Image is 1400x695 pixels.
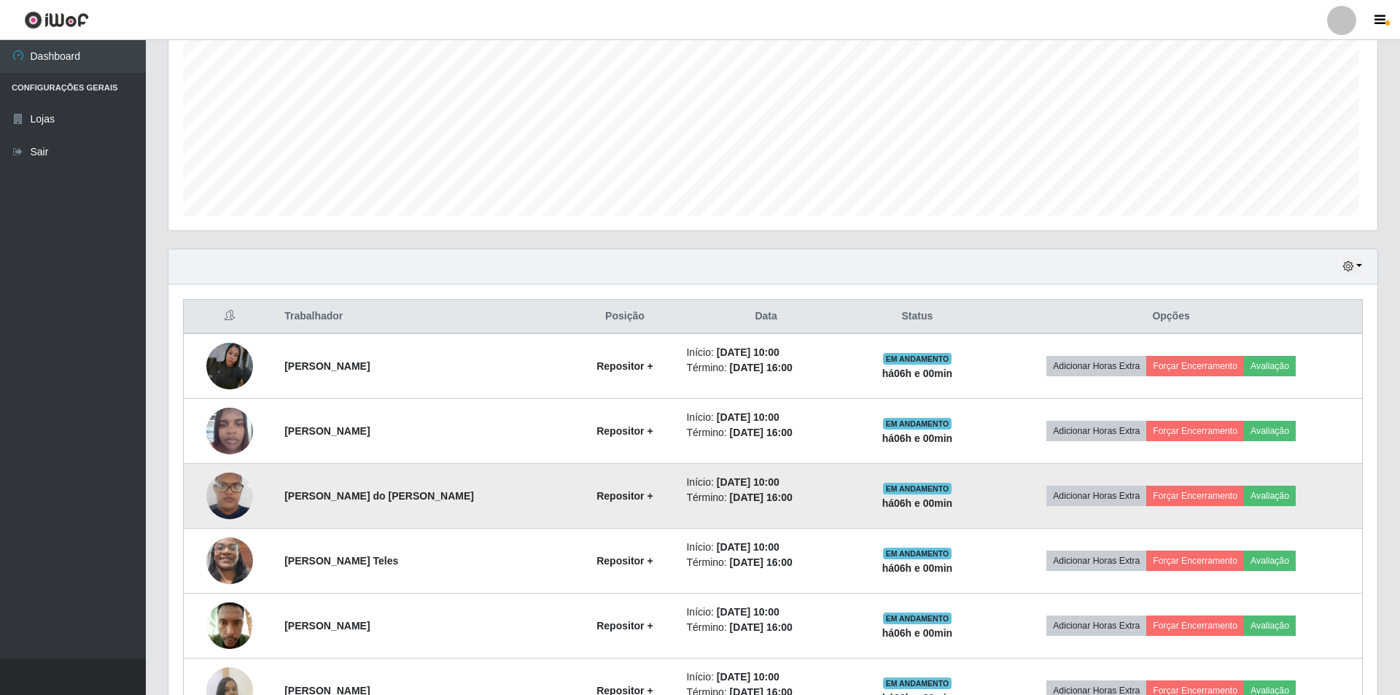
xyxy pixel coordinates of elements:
[686,620,845,635] li: Término:
[882,497,953,509] strong: há 06 h e 00 min
[1046,486,1146,506] button: Adicionar Horas Extra
[284,360,370,372] strong: [PERSON_NAME]
[596,490,653,502] strong: Repositor +
[717,671,779,683] time: [DATE] 10:00
[206,510,253,611] img: 1755787551516.jpeg
[686,475,845,490] li: Início:
[980,300,1362,334] th: Opções
[882,562,953,574] strong: há 06 h e 00 min
[686,360,845,376] li: Término:
[206,454,253,537] img: 1750291680875.jpeg
[284,490,474,502] strong: [PERSON_NAME] do [PERSON_NAME]
[882,627,953,639] strong: há 06 h e 00 min
[24,11,89,29] img: CoreUI Logo
[730,362,793,373] time: [DATE] 16:00
[883,418,952,430] span: EM ANDAMENTO
[717,411,779,423] time: [DATE] 10:00
[730,556,793,568] time: [DATE] 16:00
[1244,551,1296,571] button: Avaliação
[883,353,952,365] span: EM ANDAMENTO
[1046,356,1146,376] button: Adicionar Horas Extra
[276,300,572,334] th: Trabalhador
[596,555,653,567] strong: Repositor +
[717,541,779,553] time: [DATE] 10:00
[686,669,845,685] li: Início:
[677,300,854,334] th: Data
[596,425,653,437] strong: Repositor +
[1046,551,1146,571] button: Adicionar Horas Extra
[730,492,793,503] time: [DATE] 16:00
[284,620,370,632] strong: [PERSON_NAME]
[1244,486,1296,506] button: Avaliação
[717,606,779,618] time: [DATE] 10:00
[883,677,952,689] span: EM ANDAMENTO
[596,360,653,372] strong: Repositor +
[717,476,779,488] time: [DATE] 10:00
[686,555,845,570] li: Término:
[686,490,845,505] li: Término:
[206,343,253,389] img: 1748953522283.jpeg
[596,620,653,632] strong: Repositor +
[1146,421,1244,441] button: Forçar Encerramento
[883,483,952,494] span: EM ANDAMENTO
[686,540,845,555] li: Início:
[1244,421,1296,441] button: Avaliação
[1146,551,1244,571] button: Forçar Encerramento
[730,621,793,633] time: [DATE] 16:00
[1146,356,1244,376] button: Forçar Encerramento
[883,613,952,624] span: EM ANDAMENTO
[855,300,980,334] th: Status
[686,425,845,440] li: Término:
[686,605,845,620] li: Início:
[883,548,952,559] span: EM ANDAMENTO
[882,432,953,444] strong: há 06 h e 00 min
[882,368,953,379] strong: há 06 h e 00 min
[686,410,845,425] li: Início:
[1046,421,1146,441] button: Adicionar Horas Extra
[686,345,845,360] li: Início:
[1244,356,1296,376] button: Avaliação
[284,555,398,567] strong: [PERSON_NAME] Teles
[1146,616,1244,636] button: Forçar Encerramento
[284,425,370,437] strong: [PERSON_NAME]
[717,346,779,358] time: [DATE] 10:00
[730,427,793,438] time: [DATE] 16:00
[1244,616,1296,636] button: Avaliação
[1146,486,1244,506] button: Forçar Encerramento
[1046,616,1146,636] button: Adicionar Horas Extra
[572,300,677,334] th: Posição
[206,594,253,656] img: 1752162056922.jpeg
[206,400,253,462] img: 1750014841176.jpeg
